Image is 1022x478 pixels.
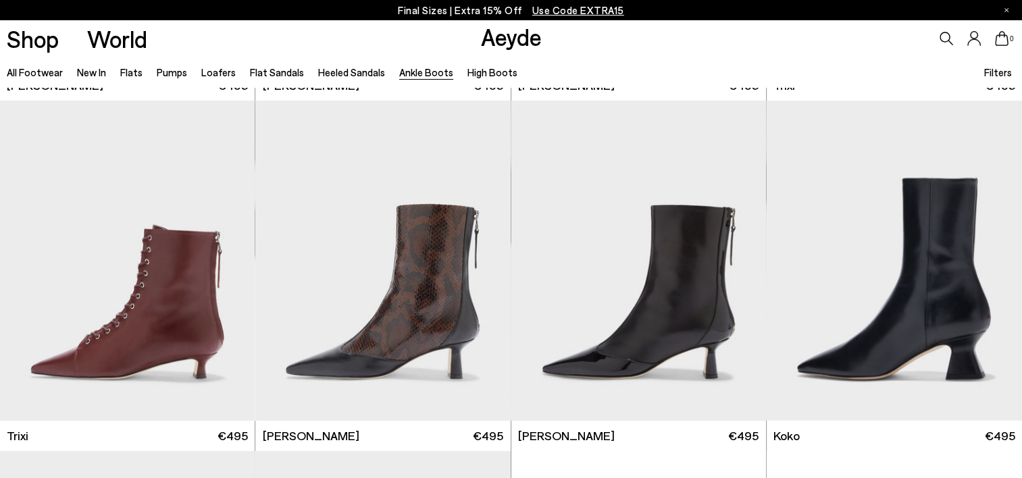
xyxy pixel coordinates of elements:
a: Heeled Sandals [318,66,385,78]
a: World [87,27,147,51]
span: Filters [983,66,1011,78]
span: 0 [1008,35,1015,43]
a: High Boots [467,66,517,78]
div: 1 / 6 [767,101,1022,421]
span: €495 [985,427,1015,444]
span: Koko [773,427,800,444]
a: [PERSON_NAME] €495 [511,421,766,451]
a: Loafers [201,66,236,78]
span: €495 [218,427,248,444]
img: Sila Dual-Toned Boots [511,101,766,421]
span: Navigate to /collections/ss25-final-sizes [532,4,624,16]
a: All Footwear [7,66,63,78]
span: €495 [728,427,759,444]
a: New In [77,66,106,78]
a: 6 / 6 1 / 6 2 / 6 3 / 6 4 / 6 5 / 6 6 / 6 1 / 6 Next slide Previous slide [767,101,1022,421]
a: Ankle Boots [399,66,453,78]
a: Pumps [157,66,187,78]
p: Final Sizes | Extra 15% Off [398,2,624,19]
span: Trixi [7,427,28,444]
span: [PERSON_NAME] [263,427,359,444]
img: Sila Dual-Toned Boots [255,101,510,421]
span: €495 [473,427,503,444]
a: Flats [120,66,143,78]
img: Koko Regal Heel Boots [767,101,1022,421]
span: [PERSON_NAME] [518,427,615,444]
a: Flat Sandals [250,66,304,78]
a: 0 [995,31,1008,46]
a: [PERSON_NAME] €495 [255,421,510,451]
a: Koko €495 [767,421,1022,451]
a: Aeyde [480,22,541,51]
a: Shop [7,27,59,51]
